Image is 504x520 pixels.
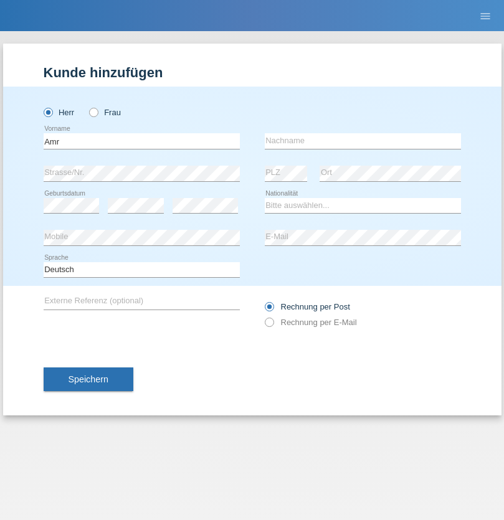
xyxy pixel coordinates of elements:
[44,65,461,80] h1: Kunde hinzufügen
[44,367,133,391] button: Speichern
[265,318,357,327] label: Rechnung per E-Mail
[265,302,350,311] label: Rechnung per Post
[89,108,121,117] label: Frau
[265,318,273,333] input: Rechnung per E-Mail
[479,10,492,22] i: menu
[44,108,52,116] input: Herr
[44,108,75,117] label: Herr
[69,374,108,384] span: Speichern
[89,108,97,116] input: Frau
[473,12,498,19] a: menu
[265,302,273,318] input: Rechnung per Post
